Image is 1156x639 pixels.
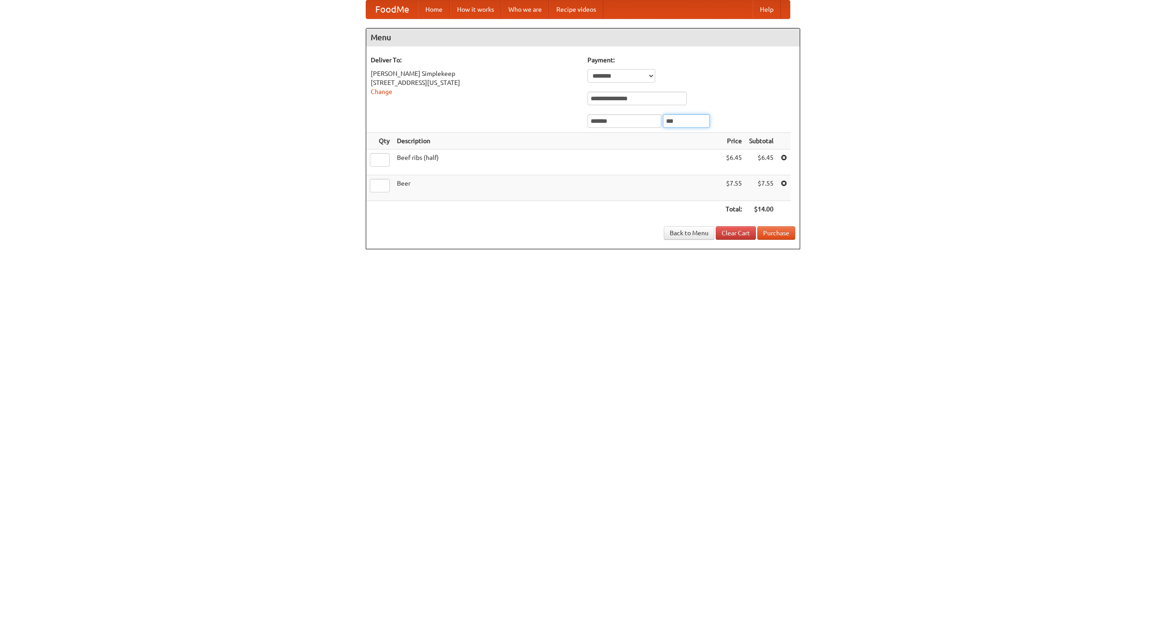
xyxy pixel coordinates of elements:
[746,149,777,175] td: $6.45
[746,201,777,218] th: $14.00
[587,56,795,65] h5: Payment:
[371,56,578,65] h5: Deliver To:
[371,78,578,87] div: [STREET_ADDRESS][US_STATE]
[393,149,722,175] td: Beef ribs (half)
[393,175,722,201] td: Beer
[418,0,450,19] a: Home
[722,149,746,175] td: $6.45
[716,226,756,240] a: Clear Cart
[366,28,800,47] h4: Menu
[722,133,746,149] th: Price
[393,133,722,149] th: Description
[746,175,777,201] td: $7.55
[371,88,392,95] a: Change
[549,0,603,19] a: Recipe videos
[753,0,781,19] a: Help
[450,0,501,19] a: How it works
[366,133,393,149] th: Qty
[757,226,795,240] button: Purchase
[722,175,746,201] td: $7.55
[664,226,714,240] a: Back to Menu
[722,201,746,218] th: Total:
[501,0,549,19] a: Who we are
[366,0,418,19] a: FoodMe
[371,69,578,78] div: [PERSON_NAME] Simplekeep
[746,133,777,149] th: Subtotal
